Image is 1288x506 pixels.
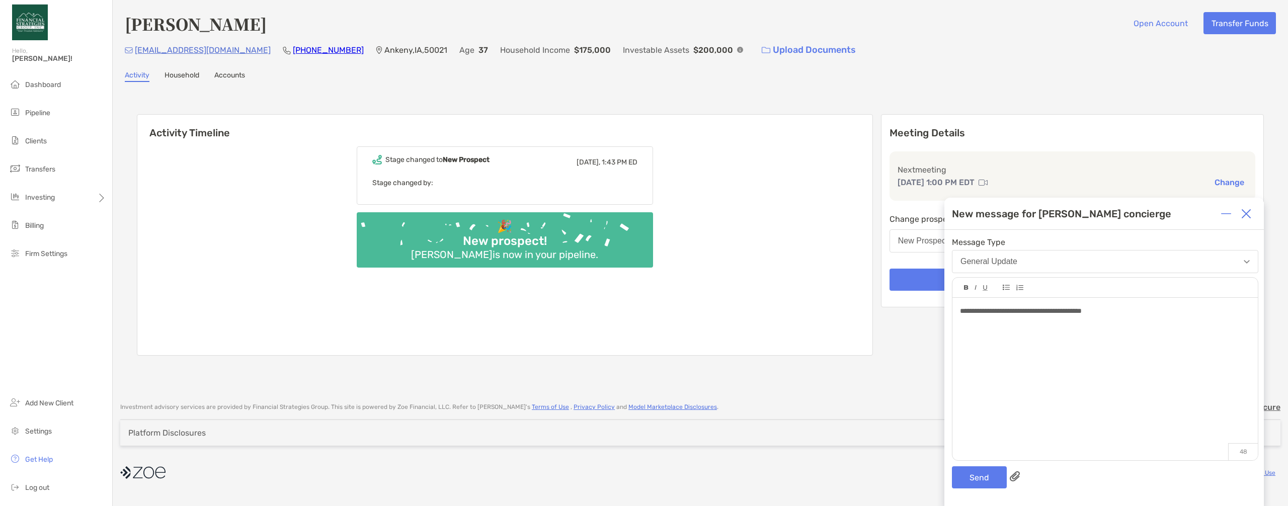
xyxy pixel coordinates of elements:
[25,483,49,492] span: Log out
[9,396,21,408] img: add_new_client icon
[952,208,1171,220] div: New message for [PERSON_NAME] concierge
[574,403,615,410] a: Privacy Policy
[376,46,382,54] img: Location Icon
[459,44,474,56] p: Age
[372,155,382,164] img: Event icon
[478,44,488,56] p: 37
[120,461,166,484] img: company logo
[120,403,718,411] p: Investment advisory services are provided by Financial Strategies Group . This site is powered by...
[983,285,988,291] img: Editor control icon
[25,137,47,145] span: Clients
[25,193,55,202] span: Investing
[384,44,447,56] p: Ankeny , IA , 50021
[1203,12,1276,34] button: Transfer Funds
[979,179,988,187] img: communication type
[293,45,364,55] a: [PHONE_NUMBER]
[952,250,1258,273] button: General Update
[372,177,637,189] p: Stage changed by:
[128,428,206,438] div: Platform Disclosures
[385,155,490,164] div: Stage changed to
[602,158,637,166] span: 1:43 PM ED
[1003,285,1010,290] img: Editor control icon
[12,54,106,63] span: [PERSON_NAME]!
[407,248,602,261] div: [PERSON_NAME] is now in your pipeline.
[25,221,44,230] span: Billing
[9,78,21,90] img: dashboard icon
[9,134,21,146] img: clients icon
[762,47,770,54] img: button icon
[9,453,21,465] img: get-help icon
[9,247,21,259] img: firm-settings icon
[623,44,689,56] p: Investable Assets
[9,162,21,175] img: transfers icon
[1016,285,1023,291] img: Editor control icon
[25,109,50,117] span: Pipeline
[1125,12,1195,34] button: Open Account
[628,403,717,410] a: Model Marketplace Disclosures
[125,71,149,82] a: Activity
[9,481,21,493] img: logout icon
[25,399,73,407] span: Add New Client
[1244,260,1250,264] img: Open dropdown arrow
[25,249,67,258] span: Firm Settings
[493,219,516,234] div: 🎉
[283,46,291,54] img: Phone Icon
[25,455,53,464] span: Get Help
[125,12,267,35] h4: [PERSON_NAME]
[1212,177,1247,188] button: Change
[737,47,743,53] img: Info Icon
[500,44,570,56] p: Household Income
[25,427,52,436] span: Settings
[125,47,133,53] img: Email Icon
[898,176,975,189] p: [DATE] 1:00 PM EDT
[1241,209,1251,219] img: Close
[9,106,21,118] img: pipeline icon
[964,285,969,290] img: Editor control icon
[214,71,245,82] a: Accounts
[25,80,61,89] span: Dashboard
[165,71,199,82] a: Household
[890,127,1255,139] p: Meeting Details
[890,213,1255,225] p: Change prospect Stage
[890,229,1255,252] button: New Prospect
[960,257,1017,266] div: General Update
[898,236,948,245] div: New Prospect
[1221,209,1231,219] img: Expand or collapse
[357,212,653,259] img: Confetti
[952,237,1258,247] span: Message Type
[137,115,872,139] h6: Activity Timeline
[1010,471,1020,481] img: paperclip attachments
[532,403,569,410] a: Terms of Use
[9,219,21,231] img: billing icon
[890,269,1071,291] button: Meeting Update
[443,155,490,164] b: New Prospect
[577,158,600,166] span: [DATE],
[12,4,48,40] img: Zoe Logo
[755,39,862,61] a: Upload Documents
[952,466,1007,488] button: Send
[898,163,1247,176] p: Next meeting
[135,44,271,56] p: [EMAIL_ADDRESS][DOMAIN_NAME]
[9,425,21,437] img: settings icon
[25,165,55,174] span: Transfers
[459,234,551,248] div: New prospect!
[1228,443,1258,460] p: 48
[574,44,611,56] p: $175,000
[693,44,733,56] p: $200,000
[975,285,977,290] img: Editor control icon
[9,191,21,203] img: investing icon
